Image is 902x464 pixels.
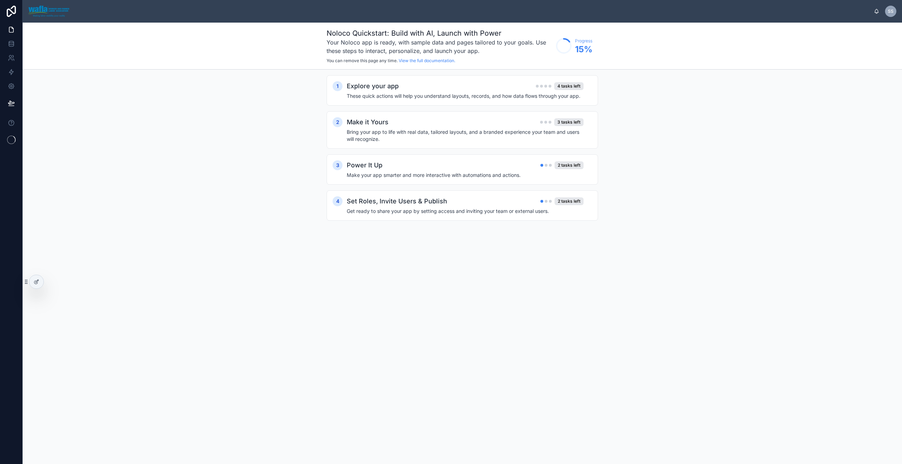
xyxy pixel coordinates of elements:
div: 3 tasks left [554,118,584,126]
span: You can remove this page any time. [327,58,398,63]
div: 1 [333,81,342,91]
div: 3 [333,160,342,170]
div: 4 tasks left [554,82,584,90]
h4: Make your app smarter and more interactive with automations and actions. [347,172,584,179]
div: scrollable content [23,70,902,240]
h3: Your Noloco app is ready, with sample data and pages tailored to your goals. Use these steps to i... [327,38,552,55]
span: 15 % [575,44,592,55]
h1: Noloco Quickstart: Build with AI, Launch with Power [327,28,552,38]
span: SS [888,8,894,14]
h4: Get ready to share your app by setting access and inviting your team or external users. [347,208,584,215]
a: View the full documentation. [399,58,455,63]
h4: These quick actions will help you understand layouts, records, and how data flows through your app. [347,93,584,100]
h2: Set Roles, Invite Users & Publish [347,196,447,206]
h2: Explore your app [347,81,399,91]
span: Progress [575,38,592,44]
h4: Bring your app to life with real data, tailored layouts, and a branded experience your team and u... [347,129,584,143]
img: App logo [28,6,69,17]
h2: Power It Up [347,160,382,170]
div: scrollable content [75,10,874,13]
div: 2 tasks left [555,197,584,205]
div: 2 [333,117,342,127]
h2: Make it Yours [347,117,388,127]
div: 4 [333,196,342,206]
div: 2 tasks left [555,161,584,169]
